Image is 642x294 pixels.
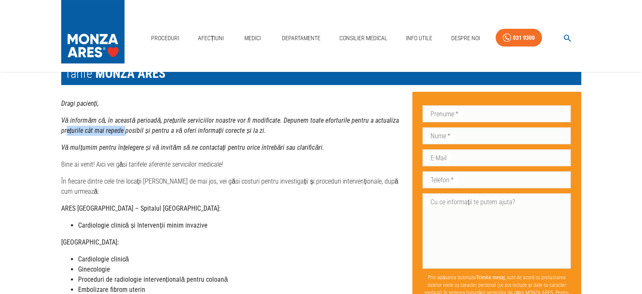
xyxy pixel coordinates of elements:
[78,255,129,263] strong: Cardiologie clinică
[61,204,221,212] strong: ARES [GEOGRAPHIC_DATA] – Spitalul [GEOGRAPHIC_DATA]:
[403,30,436,47] a: Info Utile
[78,286,145,294] strong: Embolizare fibrom uterin
[61,99,99,107] strong: Dragi pacienți,
[239,30,266,47] a: Medici
[61,238,119,246] strong: [GEOGRAPHIC_DATA]:
[448,30,483,47] a: Despre Noi
[78,221,208,229] strong: Cardiologie clinică și Intervenții minim invazive
[477,275,505,280] b: Trimite mesaj
[61,116,399,135] strong: Vă informăm că, în această perioadă, prețurile serviciilor noastre vor fi modificate. Depunem toa...
[336,30,390,47] a: Consilier Medical
[78,275,228,283] strong: Proceduri de radiologie intervențională pentru coloană
[95,66,165,81] span: MONZA ARES
[78,265,110,273] strong: Ginecologie
[61,62,581,85] h1: Tarife
[61,143,325,151] strong: Vă mulțumim pentru înțelegere și vă invităm să ne contactați pentru orice întrebări sau clarificări.
[513,33,535,43] div: 031 9300
[279,30,324,47] a: Departamente
[496,29,542,47] a: 031 9300
[195,30,228,47] a: Afecțiuni
[61,159,406,170] p: Bine ai venit! Aici vei găsi tarifele aferente serviciilor medicale!
[148,30,182,47] a: Proceduri
[61,176,406,197] p: În fiecare dintre cele trei locații [PERSON_NAME] de mai jos, vei găsi costuri pentru investigați...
